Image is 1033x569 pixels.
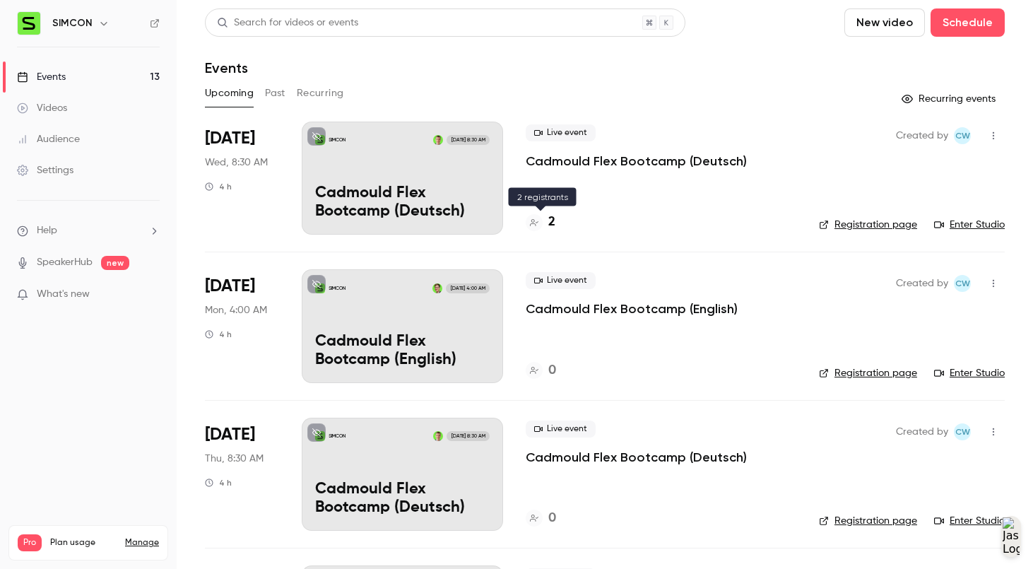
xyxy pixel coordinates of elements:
[934,366,1005,380] a: Enter Studio
[205,82,254,105] button: Upcoming
[205,127,255,150] span: [DATE]
[526,449,747,466] a: Cadmould Flex Bootcamp (Deutsch)
[526,361,556,380] a: 0
[526,421,596,438] span: Live event
[205,275,255,298] span: [DATE]
[896,275,948,292] span: Created by
[37,287,90,302] span: What's new
[329,285,346,292] p: SIMCON
[302,122,503,235] a: Cadmould Flex Bootcamp (Deutsch)SIMCONFlorian Cramer[DATE] 8:30 AMCadmould Flex Bootcamp (Deutsch)
[205,418,279,531] div: Oct 30 Thu, 8:30 AM (Europe/Berlin)
[548,213,555,232] h4: 2
[526,509,556,528] a: 0
[205,329,232,340] div: 4 h
[205,59,248,76] h1: Events
[433,135,443,145] img: Florian Cramer
[205,122,279,235] div: Oct 22 Wed, 8:30 AM (Europe/Berlin)
[17,101,67,115] div: Videos
[548,361,556,380] h4: 0
[37,223,57,238] span: Help
[526,213,555,232] a: 2
[50,537,117,549] span: Plan usage
[101,256,129,270] span: new
[955,127,970,144] span: CW
[315,481,490,517] p: Cadmould Flex Bootcamp (Deutsch)
[17,70,66,84] div: Events
[447,431,489,441] span: [DATE] 8:30 AM
[205,181,232,192] div: 4 h
[931,8,1005,37] button: Schedule
[844,8,925,37] button: New video
[17,132,80,146] div: Audience
[819,366,917,380] a: Registration page
[297,82,344,105] button: Recurring
[548,509,556,528] h4: 0
[52,16,93,30] h6: SIMCON
[895,88,1005,110] button: Recurring events
[217,16,358,30] div: Search for videos or events
[329,136,346,143] p: SIMCON
[954,127,971,144] span: Christopher Wynes
[954,423,971,440] span: Christopher Wynes
[18,534,42,551] span: Pro
[265,82,285,105] button: Past
[955,275,970,292] span: CW
[526,272,596,289] span: Live event
[205,423,255,446] span: [DATE]
[302,418,503,531] a: Cadmould Flex Bootcamp (Deutsch)SIMCONFlorian Cramer[DATE] 8:30 AMCadmould Flex Bootcamp (Deutsch)
[37,255,93,270] a: SpeakerHub
[896,127,948,144] span: Created by
[526,300,738,317] a: Cadmould Flex Bootcamp (English)
[18,12,40,35] img: SIMCON
[819,218,917,232] a: Registration page
[954,275,971,292] span: Christopher Wynes
[315,184,490,221] p: Cadmould Flex Bootcamp (Deutsch)
[819,514,917,528] a: Registration page
[432,283,442,293] img: Moritz Conrad
[447,135,489,145] span: [DATE] 8:30 AM
[526,124,596,141] span: Live event
[955,423,970,440] span: CW
[934,218,1005,232] a: Enter Studio
[446,283,489,293] span: [DATE] 4:00 AM
[433,431,443,441] img: Florian Cramer
[526,153,747,170] a: Cadmould Flex Bootcamp (Deutsch)
[205,156,268,170] span: Wed, 8:30 AM
[205,452,264,466] span: Thu, 8:30 AM
[302,269,503,382] a: Cadmould Flex Bootcamp (English)SIMCONMoritz Conrad[DATE] 4:00 AMCadmould Flex Bootcamp (English)
[205,269,279,382] div: Oct 27 Mon, 4:00 AM (Europe/Berlin)
[934,514,1005,528] a: Enter Studio
[125,537,159,549] a: Manage
[315,333,490,370] p: Cadmould Flex Bootcamp (English)
[205,303,267,317] span: Mon, 4:00 AM
[896,423,948,440] span: Created by
[17,163,73,177] div: Settings
[205,477,232,488] div: 4 h
[329,433,346,440] p: SIMCON
[17,223,160,238] li: help-dropdown-opener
